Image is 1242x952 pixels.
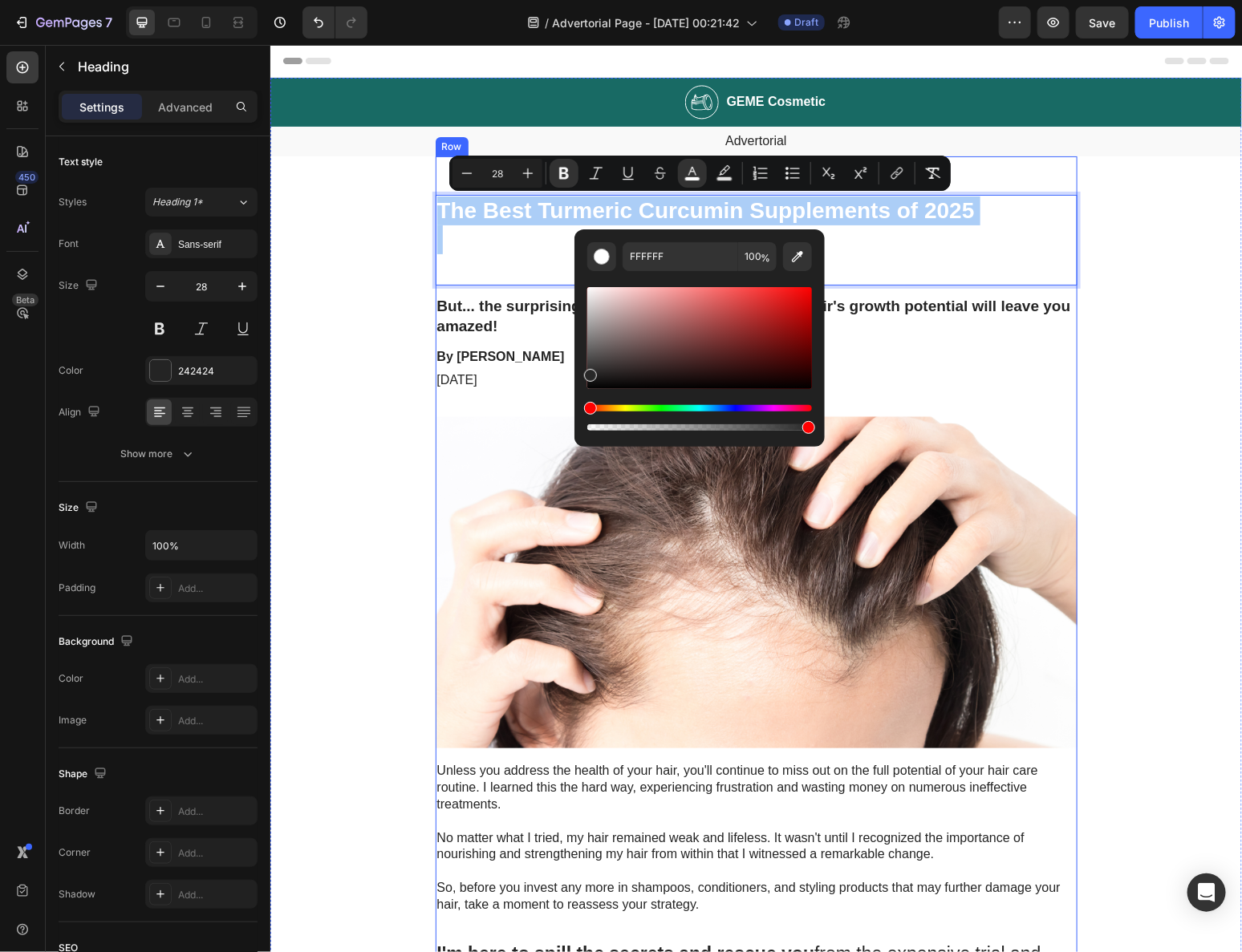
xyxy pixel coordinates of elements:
div: Align [59,402,103,423]
div: Image [59,713,87,727]
p: By [PERSON_NAME] [167,304,806,321]
p: Settings [79,99,124,115]
div: Add... [178,846,254,861]
p: [DATE] [167,327,806,344]
button: Publish [1135,6,1203,38]
h2: GEME Cosmetic [455,47,558,67]
div: Add... [178,581,254,596]
strong: The Best Turmeric Curcumin Supplements of 2025 [167,153,704,178]
button: Show more [59,440,258,468]
input: E.g FFFFFF [623,242,738,271]
div: Corner [59,845,91,860]
button: 7 [6,6,120,38]
div: Hue [587,405,812,411]
h2: But... the surprising truth about what hinders your hair's growth potential will leave you amazed! [165,250,807,293]
div: Beta [12,294,39,306]
span: Draft [794,15,818,30]
p: Advertorial [2,88,970,105]
div: Add... [178,888,254,902]
div: Add... [178,672,254,687]
p: Advanced [158,99,213,115]
div: Publish [1149,14,1189,31]
h1: Rich Text Editor. Editing area: main [165,150,807,241]
div: Font [59,237,79,251]
div: Width [59,538,85,553]
div: Add... [178,804,254,819]
button: Save [1076,6,1129,38]
strong: I'm here to spill the secrets and rescue you [167,898,545,919]
span: Save [1090,16,1116,30]
p: 7 [105,13,112,32]
p: Heading [78,57,251,76]
img: gempages_585205997644022619-31eb6f1a-7813-460c-b166-0263ce6a2a6e.png [165,371,807,703]
iframe: Design area [270,45,1242,952]
span: Advertorial Page - [DATE] 00:21:42 [552,14,740,31]
div: Size [59,275,101,297]
div: Border [59,804,90,818]
div: Size [59,497,101,519]
input: Auto [146,531,257,560]
div: Color [59,363,83,378]
div: Add... [178,714,254,728]
span: % [761,249,770,267]
p: No matter what I tried, my hair remained weak and lifeless. It wasn't until I recognized the impo... [167,785,806,819]
span: / [545,14,549,31]
div: 242424 [178,364,254,379]
div: Editor contextual toolbar [449,156,951,191]
div: Styles [59,195,87,209]
div: Text style [59,155,103,169]
div: Sans-serif [178,237,254,252]
p: Unless you address the health of your hair, you'll continue to miss out on the full potential of ... [167,718,806,768]
div: Shadow [59,887,95,901]
div: Color [59,671,83,686]
div: Open Intercom Messenger [1187,873,1226,912]
p: So, before you invest any more in shampoos, conditioners, and styling products that may further d... [167,835,806,869]
span: Heading 1* [152,195,203,209]
div: Background [59,631,136,653]
div: Row [168,95,195,109]
div: Undo/Redo [302,6,367,38]
div: Shape [59,764,110,785]
button: Heading 1* [145,188,258,217]
div: 450 [15,171,39,184]
div: Show more [121,446,196,462]
div: Padding [59,581,95,595]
